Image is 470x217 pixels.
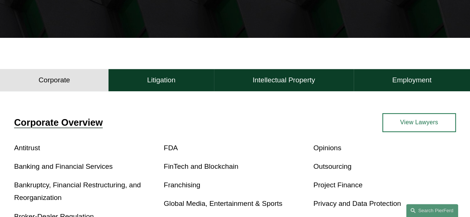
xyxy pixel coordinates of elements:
a: Project Finance [313,181,362,189]
a: FinTech and Blockchain [164,162,239,170]
a: Corporate Overview [14,117,103,128]
h4: Corporate [39,76,70,85]
a: View Lawyers [382,113,456,132]
h4: Intellectual Property [253,76,315,85]
a: Outsourcing [313,162,351,170]
a: Banking and Financial Services [14,162,113,170]
a: FDA [164,144,178,152]
a: Global Media, Entertainment & Sports [164,200,282,207]
a: Franchising [164,181,200,189]
h4: Employment [392,76,431,85]
a: Antitrust [14,144,40,152]
h4: Litigation [147,76,175,85]
a: Privacy and Data Protection [313,200,401,207]
a: Search this site [406,204,458,217]
a: Bankruptcy, Financial Restructuring, and Reorganization [14,181,141,201]
a: Opinions [313,144,341,152]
